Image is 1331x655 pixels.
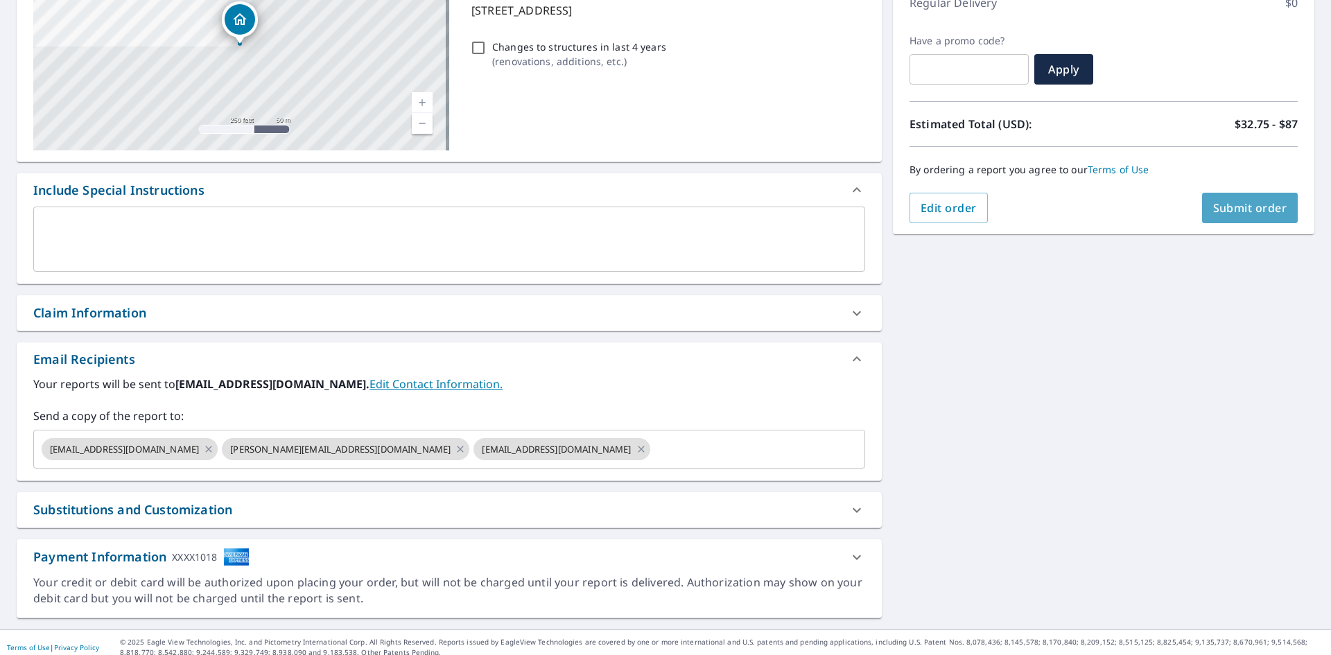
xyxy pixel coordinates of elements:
[1088,163,1149,176] a: Terms of Use
[1034,54,1093,85] button: Apply
[473,443,639,456] span: [EMAIL_ADDRESS][DOMAIN_NAME]
[17,295,882,331] div: Claim Information
[17,173,882,207] div: Include Special Instructions
[33,575,865,606] div: Your credit or debit card will be authorized upon placing your order, but will not be charged unt...
[1202,193,1298,223] button: Submit order
[42,438,218,460] div: [EMAIL_ADDRESS][DOMAIN_NAME]
[7,643,99,652] p: |
[172,548,217,566] div: XXXX1018
[473,438,650,460] div: [EMAIL_ADDRESS][DOMAIN_NAME]
[1213,200,1287,216] span: Submit order
[369,376,503,392] a: EditContactInfo
[33,304,146,322] div: Claim Information
[33,408,865,424] label: Send a copy of the report to:
[412,113,433,134] a: Current Level 17, Zoom Out
[42,443,207,456] span: [EMAIL_ADDRESS][DOMAIN_NAME]
[33,181,205,200] div: Include Special Instructions
[921,200,977,216] span: Edit order
[222,438,469,460] div: [PERSON_NAME][EMAIL_ADDRESS][DOMAIN_NAME]
[492,54,666,69] p: ( renovations, additions, etc. )
[7,643,50,652] a: Terms of Use
[910,193,988,223] button: Edit order
[222,1,258,44] div: Dropped pin, building 1, Residential property, 659 Perrytown Rd New Bern, NC 28562
[17,539,882,575] div: Payment InformationXXXX1018cardImage
[471,2,860,19] p: [STREET_ADDRESS]
[1235,116,1298,132] p: $32.75 - $87
[910,35,1029,47] label: Have a promo code?
[33,548,250,566] div: Payment Information
[1045,62,1082,77] span: Apply
[910,116,1104,132] p: Estimated Total (USD):
[33,500,232,519] div: Substitutions and Customization
[33,376,865,392] label: Your reports will be sent to
[222,443,459,456] span: [PERSON_NAME][EMAIL_ADDRESS][DOMAIN_NAME]
[492,40,666,54] p: Changes to structures in last 4 years
[54,643,99,652] a: Privacy Policy
[175,376,369,392] b: [EMAIL_ADDRESS][DOMAIN_NAME].
[17,342,882,376] div: Email Recipients
[17,492,882,527] div: Substitutions and Customization
[223,548,250,566] img: cardImage
[33,350,135,369] div: Email Recipients
[910,164,1298,176] p: By ordering a report you agree to our
[412,92,433,113] a: Current Level 17, Zoom In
